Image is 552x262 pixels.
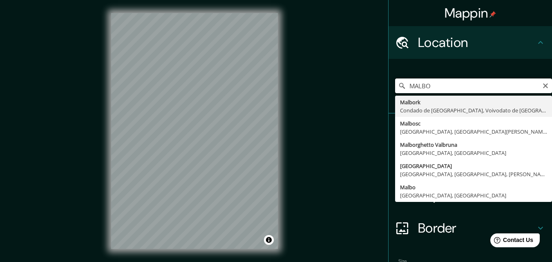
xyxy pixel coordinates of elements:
[400,162,547,170] div: [GEOGRAPHIC_DATA]
[489,11,496,18] img: pin-icon.png
[400,128,547,136] div: [GEOGRAPHIC_DATA], [GEOGRAPHIC_DATA][PERSON_NAME][GEOGRAPHIC_DATA]
[389,179,552,212] div: Layout
[400,191,547,199] div: [GEOGRAPHIC_DATA], [GEOGRAPHIC_DATA]
[542,81,549,89] button: Clear
[389,146,552,179] div: Style
[389,26,552,59] div: Location
[400,149,547,157] div: [GEOGRAPHIC_DATA], [GEOGRAPHIC_DATA]
[479,230,543,253] iframe: Help widget launcher
[400,106,547,114] div: Condado de [GEOGRAPHIC_DATA], Voivodato de [GEOGRAPHIC_DATA], [GEOGRAPHIC_DATA]
[389,212,552,244] div: Border
[418,220,536,236] h4: Border
[400,170,547,178] div: [GEOGRAPHIC_DATA], [GEOGRAPHIC_DATA], [PERSON_NAME][GEOGRAPHIC_DATA]
[445,5,496,21] h4: Mappin
[111,13,278,249] canvas: Map
[389,114,552,146] div: Pins
[264,235,274,245] button: Toggle attribution
[418,187,536,204] h4: Layout
[418,34,536,51] h4: Location
[400,183,547,191] div: Malbo
[400,98,547,106] div: Malbork
[400,141,547,149] div: Malborghetto Valbruna
[400,119,547,128] div: Malbosc
[395,78,552,93] input: Pick your city or area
